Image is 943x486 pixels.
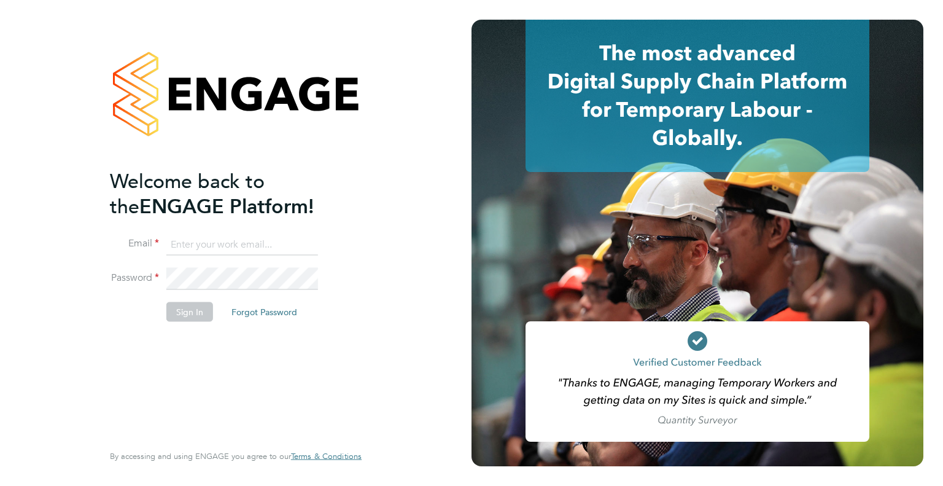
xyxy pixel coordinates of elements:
[222,302,307,322] button: Forgot Password
[166,233,318,256] input: Enter your work email...
[110,169,265,218] span: Welcome back to the
[166,302,213,322] button: Sign In
[110,451,362,461] span: By accessing and using ENGAGE you agree to our
[291,452,362,461] a: Terms & Conditions
[110,168,349,219] h2: ENGAGE Platform!
[110,272,159,284] label: Password
[110,237,159,250] label: Email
